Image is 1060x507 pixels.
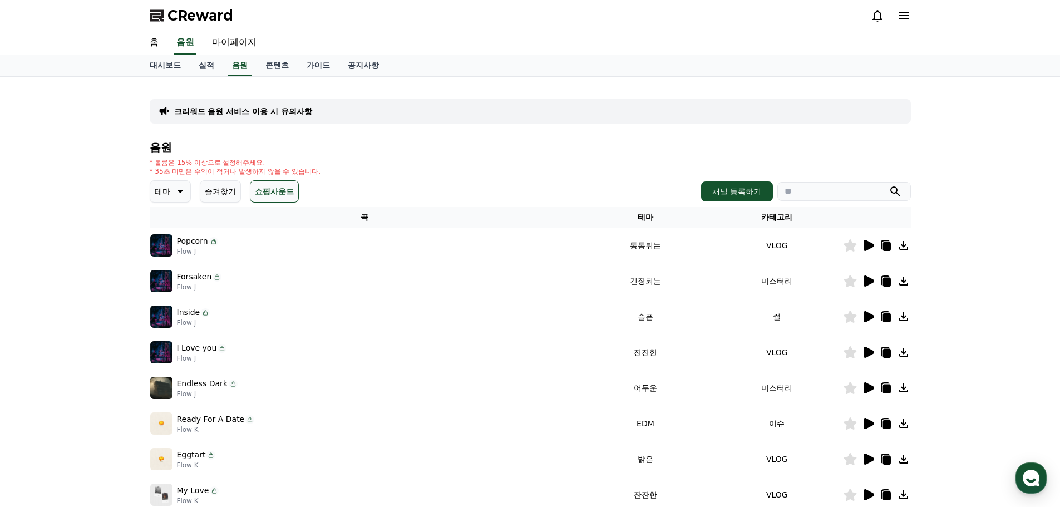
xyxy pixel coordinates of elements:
[150,167,321,176] p: * 35초 미만은 수익이 적거나 발생하지 않을 수 있습니다.
[711,228,842,263] td: VLOG
[711,299,842,334] td: 썰
[3,353,73,381] a: 홈
[177,496,219,505] p: Flow K
[155,184,170,199] p: 테마
[150,306,172,328] img: music
[580,370,711,406] td: 어두운
[203,31,265,55] a: 마이페이지
[711,370,842,406] td: 미스터리
[711,207,842,228] th: 카테고리
[177,354,227,363] p: Flow J
[250,180,299,203] button: 쇼핑사운드
[35,370,42,378] span: 홈
[73,353,144,381] a: 대화
[150,141,911,154] h4: 음원
[190,55,223,76] a: 실적
[580,406,711,441] td: EDM
[580,228,711,263] td: 통통튀는
[339,55,388,76] a: 공지사항
[150,7,233,24] a: CReward
[150,180,191,203] button: 테마
[177,425,255,434] p: Flow K
[150,158,321,167] p: * 볼륨은 15% 이상으로 설정해주세요.
[200,180,241,203] button: 즐겨찾기
[701,181,772,201] button: 채널 등록하기
[177,342,217,354] p: I Love you
[177,307,200,318] p: Inside
[711,441,842,477] td: VLOG
[711,406,842,441] td: 이슈
[177,390,238,398] p: Flow J
[298,55,339,76] a: 가이드
[141,31,167,55] a: 홈
[580,207,711,228] th: 테마
[174,31,196,55] a: 음원
[102,370,115,379] span: 대화
[177,271,212,283] p: Forsaken
[177,414,245,425] p: Ready For A Date
[580,441,711,477] td: 밝은
[150,234,172,257] img: music
[177,318,210,327] p: Flow J
[177,461,216,470] p: Flow K
[150,341,172,363] img: music
[141,55,190,76] a: 대시보드
[177,449,206,461] p: Eggtart
[580,299,711,334] td: 슬픈
[150,377,172,399] img: music
[177,283,222,292] p: Flow J
[144,353,214,381] a: 설정
[580,334,711,370] td: 잔잔한
[174,106,312,117] a: 크리워드 음원 서비스 이용 시 유의사항
[172,370,185,378] span: 설정
[150,448,172,470] img: music
[150,484,172,506] img: music
[228,55,252,76] a: 음원
[150,270,172,292] img: music
[257,55,298,76] a: 콘텐츠
[177,247,218,256] p: Flow J
[150,207,580,228] th: 곡
[177,235,208,247] p: Popcorn
[177,485,209,496] p: My Love
[177,378,228,390] p: Endless Dark
[167,7,233,24] span: CReward
[580,263,711,299] td: 긴장되는
[711,334,842,370] td: VLOG
[150,412,172,435] img: music
[711,263,842,299] td: 미스터리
